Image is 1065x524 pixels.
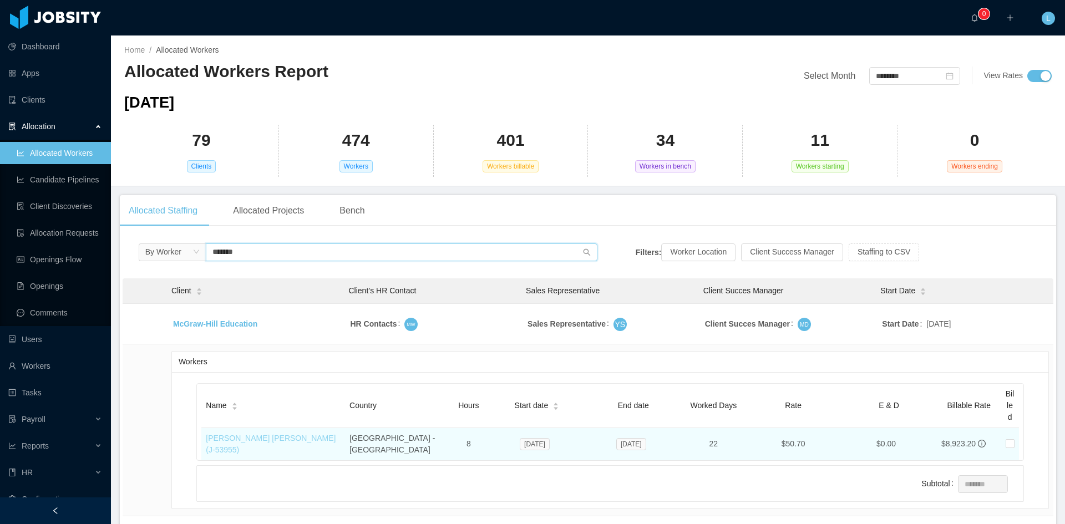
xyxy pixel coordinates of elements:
[792,160,849,172] span: Workers starting
[1046,12,1051,25] span: L
[618,401,649,410] span: End date
[8,62,102,84] a: icon: appstoreApps
[193,248,200,256] i: icon: down
[8,35,102,58] a: icon: pie-chartDashboard
[785,401,802,410] span: Rate
[811,129,829,152] h2: 11
[520,438,550,450] span: [DATE]
[970,129,980,152] h2: 0
[407,320,415,328] span: MW
[156,45,219,54] span: Allocated Workers
[882,319,919,328] strong: Start Date
[206,400,226,411] span: Name
[179,352,1042,372] div: Workers
[920,286,926,294] div: Sort
[8,123,16,130] i: icon: solution
[849,243,919,261] button: Staffing to CSV
[196,291,202,294] i: icon: caret-down
[22,495,68,503] span: Configuration
[705,319,790,328] strong: Client Succes Manager
[703,286,784,295] span: Client Succes Manager
[120,195,206,226] div: Allocated Staffing
[124,60,588,83] h2: Allocated Workers Report
[483,160,539,172] span: Workers billable
[124,94,174,111] span: [DATE]
[224,195,313,226] div: Allocated Projects
[656,129,674,152] h2: 34
[17,222,102,244] a: icon: file-doneAllocation Requests
[231,405,237,409] i: icon: caret-down
[636,247,662,256] strong: Filters:
[22,122,55,131] span: Allocation
[8,89,102,111] a: icon: auditClients
[800,319,809,329] span: MD
[1006,389,1015,421] span: Billed
[458,401,479,410] span: Hours
[8,469,16,476] i: icon: book
[921,479,957,488] label: Subtotal
[206,434,336,454] a: [PERSON_NAME] [PERSON_NAME](J-53955)
[8,328,102,350] a: icon: robotUsers
[17,275,102,297] a: icon: file-textOpenings
[331,195,373,226] div: Bench
[8,381,102,404] a: icon: profileTasks
[958,476,1007,492] input: Subtotal
[971,14,978,22] i: icon: bell
[17,195,102,217] a: icon: file-searchClient Discoveries
[17,302,102,324] a: icon: messageComments
[526,286,600,295] span: Sales Representative
[231,401,238,409] div: Sort
[528,319,606,328] strong: Sales Representative
[8,355,102,377] a: icon: userWorkers
[947,160,1002,172] span: Workers ending
[978,8,990,19] sup: 0
[926,318,951,330] span: [DATE]
[978,440,986,447] span: info-circle
[553,401,559,405] i: icon: caret-up
[583,248,591,256] i: icon: search
[8,442,16,450] i: icon: line-chart
[920,287,926,290] i: icon: caret-up
[635,160,696,172] span: Workers in bench
[17,142,102,164] a: icon: line-chartAllocated Workers
[876,439,896,448] span: $0.00
[149,45,151,54] span: /
[983,71,1023,80] span: View Rates
[661,243,736,261] button: Worker Location
[449,428,489,460] td: 8
[187,160,216,172] span: Clients
[345,428,449,460] td: [GEOGRAPHIC_DATA] - [GEOGRAPHIC_DATA]
[745,428,841,460] td: $50.70
[515,400,549,411] span: Start date
[192,129,210,152] h2: 79
[173,319,257,328] a: McGraw-Hill Education
[124,45,145,54] a: Home
[741,243,843,261] button: Client Success Manager
[196,287,202,290] i: icon: caret-up
[342,129,370,152] h2: 474
[552,401,559,409] div: Sort
[22,468,33,477] span: HR
[8,495,16,503] i: icon: setting
[231,401,237,405] i: icon: caret-up
[17,169,102,191] a: icon: line-chartCandidate Pipelines
[616,438,646,450] span: [DATE]
[339,160,373,172] span: Workers
[615,318,626,331] span: YS
[349,286,417,295] span: Client’s HR Contact
[497,129,525,152] h2: 401
[690,401,737,410] span: Worked Days
[17,248,102,271] a: icon: idcardOpenings Flow
[8,415,16,423] i: icon: file-protect
[682,428,745,460] td: 22
[941,438,976,450] div: $8,923.20
[947,401,991,410] span: Billable Rate
[145,243,181,260] div: By Worker
[946,72,954,80] i: icon: calendar
[804,71,855,80] span: Select Month
[171,285,191,297] span: Client
[351,319,397,328] strong: HR Contacts
[920,291,926,294] i: icon: caret-down
[22,415,45,424] span: Payroll
[1006,14,1014,22] i: icon: plus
